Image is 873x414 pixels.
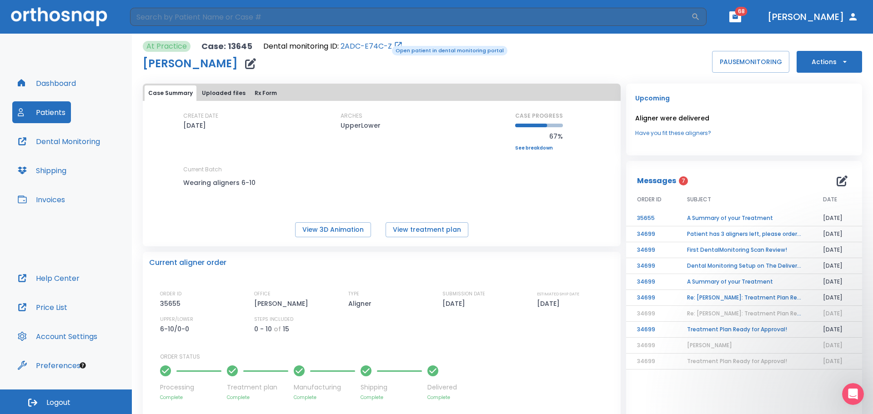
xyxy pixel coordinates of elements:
button: Uploaded files [198,85,249,101]
button: Rx Form [251,85,281,101]
p: UPPER/LOWER [160,315,193,324]
p: ARCHES [341,112,362,120]
p: Aligner [348,298,375,309]
p: Complete [227,394,288,401]
p: SUBMISSION DATE [442,290,485,298]
span: [DATE] [823,357,843,365]
p: At Practice [146,41,187,52]
td: Patient has 3 aligners left, please order next set! [676,226,812,242]
button: PAUSEMONITORING [712,51,789,73]
td: [DATE] [812,290,862,306]
p: Complete [294,394,355,401]
p: Wearing aligners 6-10 [183,177,265,188]
p: OFFICE [254,290,271,298]
td: [DATE] [812,258,862,274]
td: [DATE] [812,322,862,338]
iframe: Intercom live chat [842,383,864,405]
td: [DATE] [812,242,862,258]
p: Complete [361,394,422,401]
span: DATE [823,195,837,204]
td: A Summary of your Treatment [676,274,812,290]
div: Tooltip anchor [79,361,87,369]
td: [DATE] [812,226,862,242]
td: 34699 [626,322,676,338]
p: Messages [637,175,676,186]
p: 15 [283,324,289,334]
button: Patients [12,101,71,123]
p: of [274,324,281,334]
p: Dental monitoring ID: [263,41,339,52]
p: Treatment plan [227,383,288,392]
button: Dental Monitoring [12,130,105,152]
td: 34699 [626,242,676,258]
p: Case: 13645 [201,41,252,52]
p: TYPE [348,290,359,298]
p: CREATE DATE [183,112,218,120]
td: First DentalMonitoring Scan Review! [676,242,812,258]
td: 34699 [626,258,676,274]
span: 34699 [637,357,655,365]
span: ORDER ID [637,195,662,204]
p: Upcoming [635,93,853,104]
p: [DATE] [442,298,468,309]
p: Manufacturing [294,383,355,392]
p: Current Batch [183,165,265,174]
p: [DATE] [183,120,206,131]
p: [PERSON_NAME] [254,298,311,309]
td: [DATE] [812,210,862,226]
button: Account Settings [12,325,103,347]
p: UpperLower [341,120,381,131]
span: 34699 [637,309,655,317]
a: Have you fit these aligners? [635,129,853,137]
td: 34699 [626,274,676,290]
td: 34699 [626,226,676,242]
p: ORDER ID [160,290,181,298]
span: SUBJECT [687,195,711,204]
button: Shipping [12,160,72,181]
p: ESTIMATED SHIP DATE [537,290,579,298]
p: CASE PROGRESS [515,112,563,120]
td: A Summary of your Treatment [676,210,812,226]
p: ORDER STATUS [160,353,614,361]
p: Complete [160,394,221,401]
a: Price List [12,296,73,318]
td: Treatment Plan Ready for Approval! [676,322,812,338]
div: tabs [145,85,619,101]
p: 6-10/0-0 [160,324,192,334]
img: Orthosnap [11,7,107,26]
p: 35655 [160,298,184,309]
a: See breakdown [515,145,563,151]
span: [PERSON_NAME] [687,341,732,349]
button: Case Summary [145,85,196,101]
button: Actions [797,51,862,73]
button: View 3D Animation [295,222,371,237]
input: Search by Patient Name or Case # [130,8,691,26]
span: 68 [735,7,748,16]
td: Dental Monitoring Setup on The Delivery Day [676,258,812,274]
p: 67% [515,131,563,142]
p: Complete [427,394,457,401]
p: [DATE] [537,298,563,309]
button: [PERSON_NAME] [764,9,862,25]
button: Invoices [12,189,70,210]
p: 0 - 10 [254,324,272,334]
p: Current aligner order [149,257,226,268]
td: [DATE] [812,274,862,290]
td: 35655 [626,210,676,226]
div: Open patient in dental monitoring portal [263,41,403,52]
span: 34699 [637,341,655,349]
button: Dashboard [12,72,81,94]
p: Aligner were delivered [635,113,853,124]
span: Treatment Plan Ready for Approval! [687,357,787,365]
button: Help Center [12,267,85,289]
a: 2ADC-E74C-Z [341,41,392,52]
button: Preferences [12,354,86,376]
